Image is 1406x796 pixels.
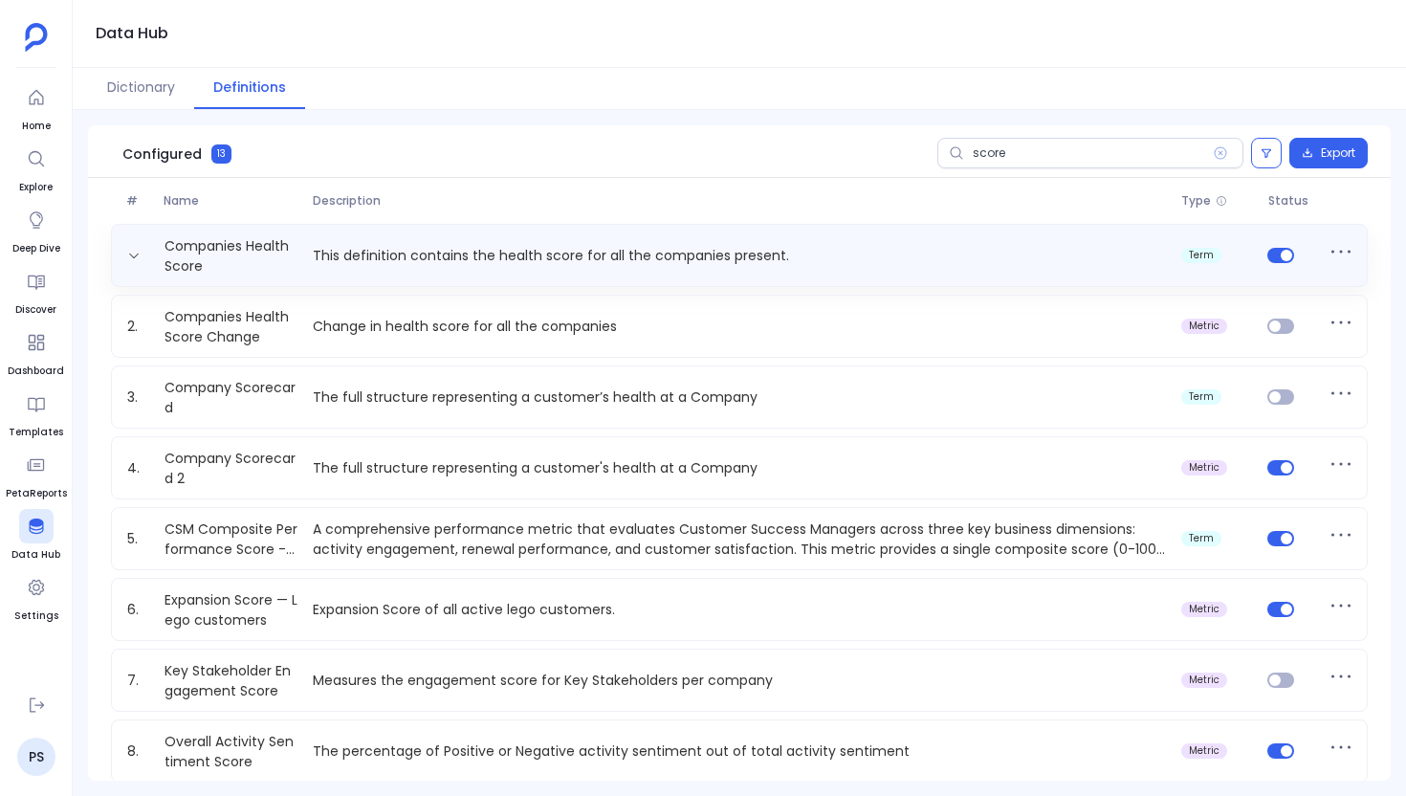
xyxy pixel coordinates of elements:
[157,449,306,487] a: Company Scorecard 2
[14,570,58,624] a: Settings
[1189,321,1219,332] span: metric
[19,80,54,134] a: Home
[120,600,157,620] span: 6.
[157,378,306,416] a: Company Scorecard
[19,142,54,195] a: Explore
[8,325,64,379] a: Dashboard
[120,671,157,691] span: 7.
[8,364,64,379] span: Dashboard
[1189,604,1219,615] span: metric
[157,307,306,345] a: Companies Health Score Change
[305,458,1173,478] p: The full structure representing a customer's health at a Company
[305,671,1173,691] p: Measures the engagement score for Key Stakeholders per company
[1189,674,1219,686] span: metric
[305,387,1173,408] p: The full structure representing a customer’s health at a Company
[6,448,67,501] a: PetaReports
[305,193,1175,209] span: Description
[120,387,157,408] span: 3.
[15,264,56,318] a: Discover
[88,68,194,109] button: Dictionary
[6,486,67,501] span: PetaReports
[157,732,306,770] a: Overall Activity Sentiment Score
[11,509,60,563] a: Data Hub
[305,317,1173,337] p: Change in health score for all the companies
[120,458,157,478] span: 4.
[120,529,157,549] span: 5.
[119,193,156,209] span: #
[120,741,157,762] span: 8.
[9,387,63,440] a: Templates
[1181,193,1211,209] span: Type
[1189,462,1219,474] span: metric
[19,119,54,134] span: Home
[157,236,306,275] a: Companies Health Score
[157,590,306,629] a: Expansion Score — Lego customers
[305,600,1173,620] p: Expansion Score of all active lego customers.
[194,68,305,109] button: Definitions
[157,661,306,699] a: Key Stakeholder Engagement Score
[96,20,168,47] h1: Data Hub
[1189,745,1219,757] span: metric
[1189,533,1214,544] span: term
[157,520,306,558] a: CSM Composite Performance Score - All Time
[305,520,1173,558] p: A comprehensive performance metric that evaluates Customer Success Managers across three key busi...
[937,138,1243,168] input: Search definitions
[11,547,60,563] span: Data Hub
[1189,250,1214,261] span: term
[14,608,58,624] span: Settings
[305,741,1173,762] p: The percentage of Positive or Negative activity sentiment out of total activity sentiment
[12,203,60,256] a: Deep Dive
[211,144,231,164] span: 13
[9,425,63,440] span: Templates
[305,246,1173,266] p: This definition contains the health score for all the companies present.
[12,241,60,256] span: Deep Dive
[156,193,305,209] span: Name
[1289,138,1368,168] button: Export
[25,23,48,52] img: petavue logo
[1321,145,1355,161] span: Export
[1261,193,1323,209] span: Status
[19,180,54,195] span: Explore
[122,144,202,164] span: Configured
[120,317,157,337] span: 2.
[1189,391,1214,403] span: term
[15,302,56,318] span: Discover
[17,738,55,776] a: PS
